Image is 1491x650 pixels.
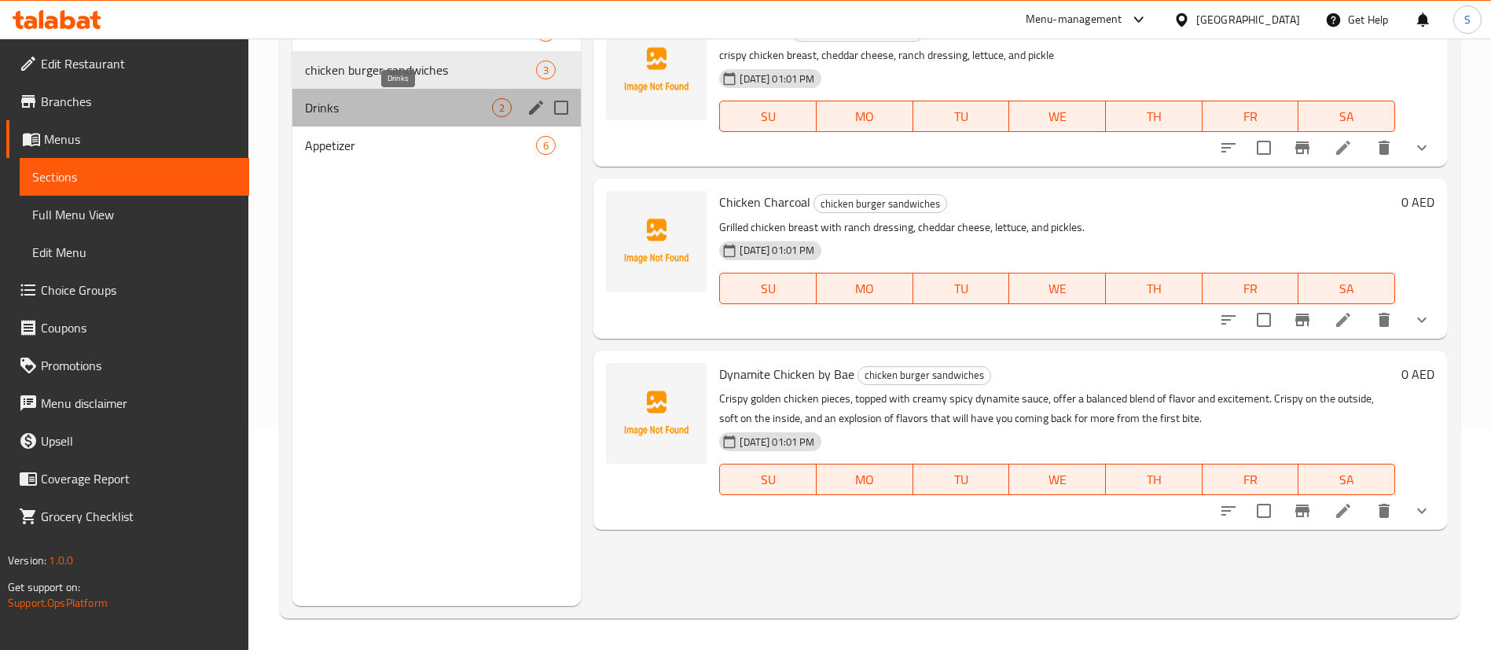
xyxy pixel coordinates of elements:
[1464,11,1471,28] span: S
[1247,303,1280,336] span: Select to update
[536,136,556,155] div: items
[858,366,991,385] div: chicken burger sandwiches
[41,469,237,488] span: Coverage Report
[1112,277,1196,300] span: TH
[41,394,237,413] span: Menu disclaimer
[719,46,1395,65] p: crispy chicken breast, cheddar cheese, ranch dressing, lettuce, and pickle
[719,464,817,495] button: SU
[20,158,249,196] a: Sections
[1209,468,1293,491] span: FR
[20,233,249,271] a: Edit Menu
[733,72,821,86] span: [DATE] 01:01 PM
[1009,273,1106,304] button: WE
[6,384,249,422] a: Menu disclaimer
[6,45,249,83] a: Edit Restaurant
[524,96,548,119] button: edit
[1401,20,1434,42] h6: 0 AED
[1209,277,1293,300] span: FR
[606,191,707,292] img: Chicken Charcoal
[1401,191,1434,213] h6: 0 AED
[292,51,581,89] div: chicken burger sandwiches3
[817,464,913,495] button: MO
[41,356,237,375] span: Promotions
[1203,273,1299,304] button: FR
[41,507,237,526] span: Grocery Checklist
[1334,501,1353,520] a: Edit menu item
[292,89,581,127] div: Drinks2edit
[1112,105,1196,128] span: TH
[41,54,237,73] span: Edit Restaurant
[49,550,73,571] span: 1.0.0
[1026,10,1122,29] div: Menu-management
[44,130,237,149] span: Menus
[32,167,237,186] span: Sections
[1401,363,1434,385] h6: 0 AED
[823,468,907,491] span: MO
[1106,464,1203,495] button: TH
[1106,101,1203,132] button: TH
[8,550,46,571] span: Version:
[814,195,946,213] span: chicken burger sandwiches
[1412,310,1431,329] svg: Show Choices
[1106,273,1203,304] button: TH
[1403,129,1441,167] button: show more
[6,460,249,498] a: Coverage Report
[537,63,555,78] span: 3
[726,468,810,491] span: SU
[1365,129,1403,167] button: delete
[823,105,907,128] span: MO
[913,273,1010,304] button: TU
[823,277,907,300] span: MO
[1009,101,1106,132] button: WE
[1298,273,1395,304] button: SA
[305,136,536,155] div: Appetizer
[719,101,817,132] button: SU
[733,243,821,258] span: [DATE] 01:01 PM
[1403,492,1441,530] button: show more
[1403,301,1441,339] button: show more
[1284,129,1321,167] button: Branch-specific-item
[1284,301,1321,339] button: Branch-specific-item
[41,431,237,450] span: Upsell
[492,98,512,117] div: items
[719,389,1395,428] p: Crispy golden chicken pieces, topped with creamy spicy dynamite sauce, offer a balanced blend of ...
[817,273,913,304] button: MO
[493,101,511,116] span: 2
[305,61,536,79] span: chicken burger sandwiches
[1365,492,1403,530] button: delete
[1305,277,1389,300] span: SA
[1334,310,1353,329] a: Edit menu item
[1298,101,1395,132] button: SA
[41,92,237,111] span: Branches
[1203,464,1299,495] button: FR
[6,120,249,158] a: Menus
[817,101,913,132] button: MO
[726,105,810,128] span: SU
[8,593,108,613] a: Support.OpsPlatform
[6,498,249,535] a: Grocery Checklist
[41,281,237,299] span: Choice Groups
[1412,138,1431,157] svg: Show Choices
[6,347,249,384] a: Promotions
[1365,301,1403,339] button: delete
[537,138,555,153] span: 6
[41,318,237,337] span: Coupons
[305,98,492,117] span: Drinks
[913,464,1010,495] button: TU
[1203,101,1299,132] button: FR
[1009,464,1106,495] button: WE
[733,435,821,450] span: [DATE] 01:01 PM
[1412,501,1431,520] svg: Show Choices
[32,243,237,262] span: Edit Menu
[1284,492,1321,530] button: Branch-specific-item
[606,363,707,464] img: Dynamite Chicken by Bae
[6,309,249,347] a: Coupons
[813,194,947,213] div: chicken burger sandwiches
[8,577,80,597] span: Get support on:
[6,83,249,120] a: Branches
[32,205,237,224] span: Full Menu View
[292,127,581,164] div: Appetizer6
[1210,301,1247,339] button: sort-choices
[1247,131,1280,164] span: Select to update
